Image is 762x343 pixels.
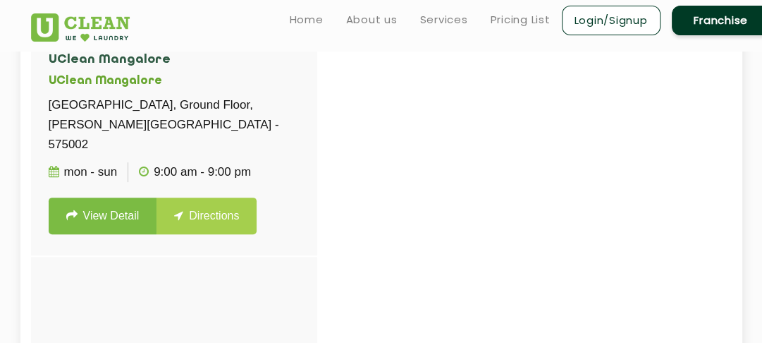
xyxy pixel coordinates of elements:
p: [GEOGRAPHIC_DATA], Ground Floor, [PERSON_NAME][GEOGRAPHIC_DATA] - 575002 [49,95,300,155]
a: About us [346,11,398,28]
a: Home [290,11,324,28]
p: Mon - Sun [49,162,118,182]
a: Services [420,11,468,28]
a: View Detail [49,198,157,234]
a: Directions [156,198,257,234]
a: Login/Signup [562,6,660,35]
h5: UClean Mangalore [49,75,300,88]
a: Pricing List [491,11,551,28]
img: UClean Laundry and Dry Cleaning [31,13,130,42]
p: 9:00 AM - 9:00 PM [139,162,251,182]
h4: UClean Mangalore [49,53,300,67]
